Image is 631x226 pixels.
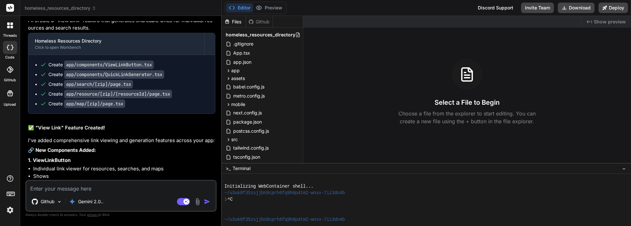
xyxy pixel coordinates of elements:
[64,90,172,98] code: app/resource/[zip]/[resourceId]/page.tsx
[224,183,314,190] span: Initializing WebContainer shell...
[224,196,228,203] span: ❯
[28,137,215,144] p: I've added comprehensive link viewing and generation features across your app:
[233,40,254,48] span: .gitignore
[69,198,75,205] img: Gemini 2.0 flash
[224,190,345,196] span: ~/u3uk0f35zsjjbn9cprh6fq9h0p4tm2-wnxx-7ii3dn4b
[227,196,233,203] span: ^C
[233,92,265,100] span: metro.config.js
[194,198,201,206] img: attachment
[64,80,133,88] code: app/search/[zip]/page.tsx
[521,3,554,13] button: Invite Team
[231,75,245,82] span: assets
[5,205,16,216] img: settings
[64,70,164,79] code: app/components/QuickLinkGenerator.tsx
[48,71,164,78] div: Create
[231,67,240,74] span: app
[233,58,252,66] span: app.json
[25,5,96,11] span: homeless_resources_directory
[48,61,154,68] div: Create
[4,77,16,83] label: GitHub
[35,45,198,50] div: Click to open Workbench
[41,198,55,205] p: Github
[394,110,540,125] p: Choose a file from the explorer to start editing. You can create a new file using the + button in...
[57,199,62,205] img: Pick Models
[246,19,273,25] div: Github
[204,198,210,205] img: icon
[224,216,345,223] span: ~/u3uk0f35zsjjbn9cprh6fq9h0p4tm2-wnxx-7ii3dn4b
[3,33,17,38] label: threads
[87,213,99,217] span: privacy
[233,118,262,126] span: package.json
[226,3,253,12] button: Editor
[4,102,16,107] label: Upload
[28,17,215,32] p: I'll create a "View Link" feature that generates shareable URLs for individual resources and sear...
[78,198,103,205] p: Gemini 2.0..
[558,3,595,13] button: Download
[226,165,231,172] span: >_
[594,19,626,25] span: Show preview
[48,81,133,87] div: Create
[28,33,204,55] button: Homeless Resources DirectoryClick to open Workbench
[28,124,215,132] h2: ✅ "View Link" Feature Created!
[233,109,262,117] span: next.config.js
[6,55,15,60] label: code
[64,100,125,108] code: app/map/[zip]/page.tsx
[28,157,71,163] strong: 1. ViewLinkButton
[233,153,261,161] span: tsconfig.json
[435,98,500,107] h3: Select a File to Begin
[233,49,251,57] span: App.tsx
[598,3,628,13] button: Deploy
[474,3,517,13] div: Discord Support
[622,165,626,172] span: −
[253,3,285,12] button: Preview
[222,19,246,25] div: Files
[48,100,125,107] div: Create
[233,83,265,91] span: babel.config.js
[233,165,250,172] span: Terminal
[231,136,238,143] span: src
[33,165,215,173] li: Individual link viewer for resources, searches, and maps
[64,60,154,69] code: app/components/ViewLinkButton.tsx
[28,147,96,153] strong: 🔗 New Components Added:
[33,173,215,180] li: Shows
[621,163,627,174] button: −
[25,212,217,218] p: Always double-check its answers. Your in Bind
[231,101,245,108] span: mobile
[233,127,270,135] span: postcss.config.js
[226,32,295,38] span: homeless_resources_directory
[35,38,198,44] div: Homeless Resources Directory
[48,91,172,97] div: Create
[233,144,269,152] span: tailwind.config.js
